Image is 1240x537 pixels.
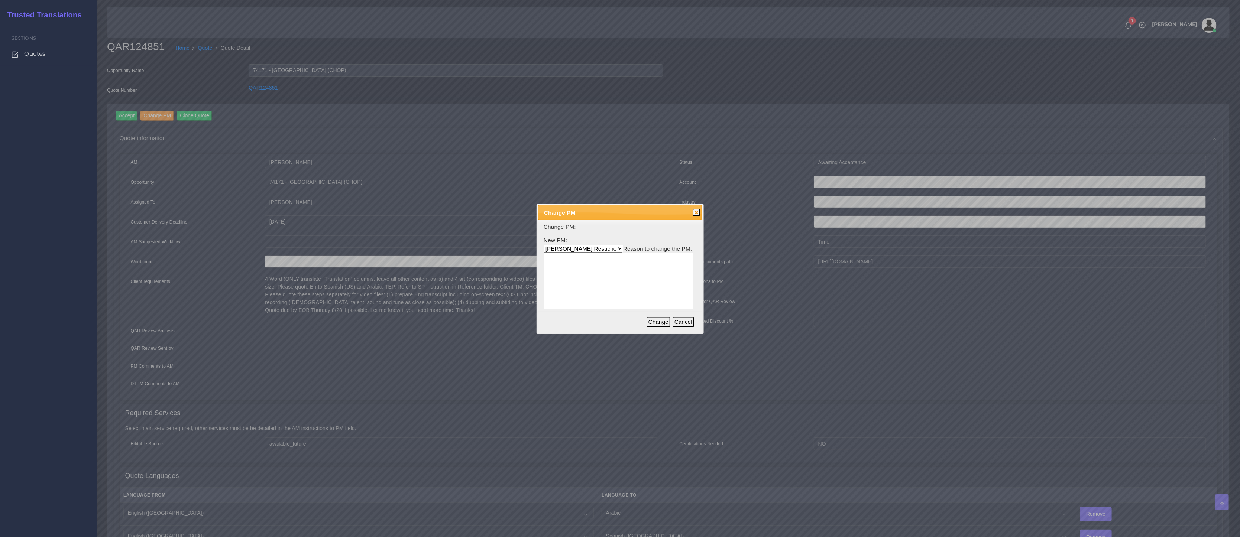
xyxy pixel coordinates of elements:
[544,223,696,326] form: New PM: Reason to change the PM:
[673,317,694,327] button: Cancel
[6,46,91,62] a: Quotes
[693,209,700,216] button: Close
[544,223,696,231] p: Change PM:
[12,35,36,41] span: Sections
[544,208,681,217] span: Change PM
[2,9,82,21] a: Trusted Translations
[2,10,82,19] h2: Trusted Translations
[647,317,670,327] button: Change
[24,50,45,58] span: Quotes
